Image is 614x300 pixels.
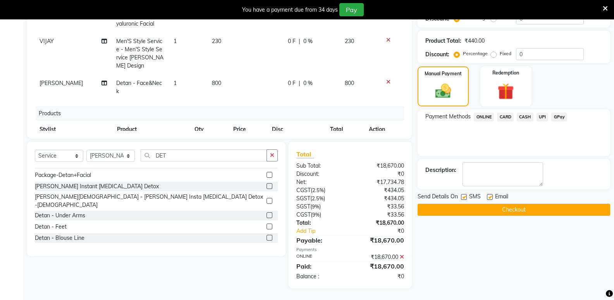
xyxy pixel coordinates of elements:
span: CASH [517,113,533,121]
span: 800 [212,80,221,87]
div: ₹18,670.00 [350,253,410,261]
div: ₹0 [360,227,410,235]
div: ONLINE [291,253,350,261]
div: Detan - Under Arms [35,212,85,220]
div: Detan - Blouse Line [35,234,84,242]
div: [PERSON_NAME] Instant [MEDICAL_DATA] Detox [35,182,159,191]
span: CGST [296,187,311,194]
div: ₹0 [350,272,410,281]
span: Detan - Face&Neck [116,80,162,95]
div: [PERSON_NAME][DEMOGRAPHIC_DATA] - [PERSON_NAME] Insta [MEDICAL_DATA] Detox-[DEMOGRAPHIC_DATA] [35,193,263,209]
label: Redemption [492,69,519,76]
div: ₹18,670.00 [350,162,410,170]
div: ₹17,734.78 [350,178,410,186]
div: Package-Detan+Facial [35,171,91,179]
span: 800 [345,80,354,87]
label: Percentage [463,50,488,57]
span: GPay [551,113,567,121]
span: SGST [296,203,310,210]
label: Fixed [500,50,511,57]
div: ₹18,670.00 [350,219,410,227]
span: [PERSON_NAME] [40,80,83,87]
img: _gift.svg [492,81,519,102]
div: ( ) [291,203,350,211]
span: Payment Methods [425,113,471,121]
div: ₹33.56 [350,203,410,211]
div: Total: [291,219,350,227]
th: Stylist [35,121,112,138]
div: ( ) [291,194,350,203]
span: 2.5% [312,195,323,201]
div: ₹0 [350,170,410,178]
div: Payable: [291,236,350,245]
div: Balance : [291,272,350,281]
th: Price [229,121,267,138]
a: Add Tip [291,227,360,235]
span: CGST [296,211,311,218]
button: Checkout [418,204,610,216]
span: 0 F [288,37,296,45]
div: ₹440.00 [464,37,485,45]
div: Discount: [425,50,449,59]
span: 9% [312,212,320,218]
span: 1 [174,80,177,87]
div: Sub Total: [291,162,350,170]
th: Product [112,121,190,138]
button: Pay [339,3,364,16]
span: 0 % [303,37,313,45]
span: UPI [537,113,549,121]
span: 2.5% [312,187,324,193]
span: 0 F [288,79,296,87]
div: ₹434.05 [350,194,410,203]
span: CARD [497,113,514,121]
div: You have a payment due from 34 days [242,6,338,14]
th: Action [364,121,404,138]
th: Total [325,121,364,138]
th: Disc [267,121,325,138]
span: | [299,79,300,87]
div: ( ) [291,211,350,219]
div: Detan - Feet [35,223,67,231]
div: Discount: [291,170,350,178]
span: 1 [174,38,177,45]
span: | [299,37,300,45]
div: ₹33.56 [350,211,410,219]
label: Manual Payment [425,70,462,77]
span: 230 [345,38,354,45]
th: Qty [190,121,229,138]
div: ( ) [291,186,350,194]
div: ₹434.05 [350,186,410,194]
span: VIJAY [40,38,54,45]
span: 9% [312,203,319,210]
span: Send Details On [418,192,458,202]
span: Total [296,150,314,158]
span: 230 [212,38,221,45]
span: SGST [296,195,310,202]
div: ₹18,670.00 [350,262,410,271]
span: SMS [469,192,481,202]
div: Payments [296,246,404,253]
img: _cash.svg [430,82,456,100]
div: Net: [291,178,350,186]
div: Products [36,106,410,121]
span: Email [495,192,508,202]
div: Product Total: [425,37,461,45]
input: Search or Scan [141,149,267,161]
span: ONLINE [474,113,494,121]
span: 0 % [303,79,313,87]
div: Description: [425,166,456,174]
div: ₹18,670.00 [350,236,410,245]
div: Paid: [291,262,350,271]
span: Men'S Style Service - Men'S Style Service [PERSON_NAME] Design [116,38,163,69]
